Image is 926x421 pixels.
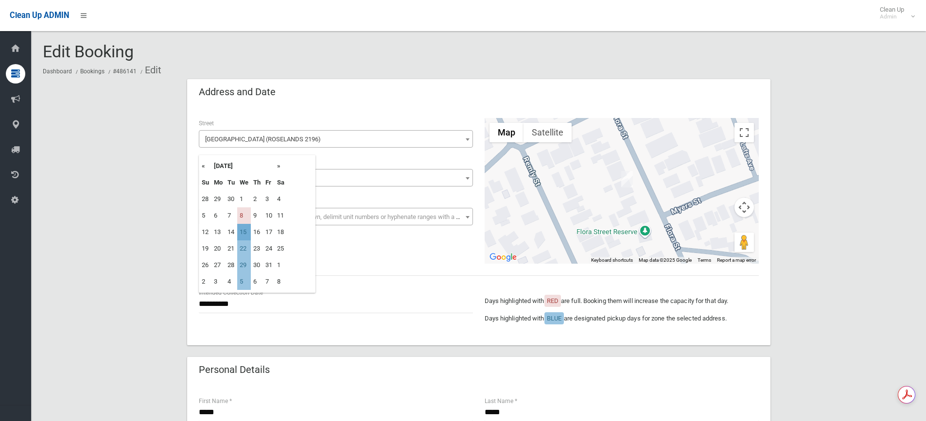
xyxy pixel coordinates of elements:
[113,68,137,75] a: #486141
[487,251,519,264] a: Open this area in Google Maps (opens a new window)
[199,257,211,273] td: 26
[199,273,211,290] td: 2
[225,191,237,207] td: 30
[547,297,559,304] span: RED
[199,240,211,257] td: 19
[237,207,251,224] td: 8
[199,130,473,148] span: Flora Street (ROSELANDS 2196)
[880,13,904,20] small: Admin
[263,207,275,224] td: 10
[251,224,263,240] td: 16
[199,158,211,174] th: «
[275,174,287,191] th: Sa
[211,240,225,257] td: 20
[225,224,237,240] td: 14
[225,257,237,273] td: 28
[237,257,251,273] td: 29
[251,191,263,207] td: 2
[275,207,287,224] td: 11
[734,198,754,217] button: Map camera controls
[43,42,134,61] span: Edit Booking
[225,273,237,290] td: 4
[734,123,754,142] button: Toggle fullscreen view
[211,158,275,174] th: [DATE]
[43,68,72,75] a: Dashboard
[10,11,69,20] span: Clean Up ADMIN
[591,257,633,264] button: Keyboard shortcuts
[263,257,275,273] td: 31
[717,257,756,263] a: Report a map error
[621,171,633,187] div: 37 Flora Street, ROSELANDS NSW 2196
[251,257,263,273] td: 30
[187,83,287,101] header: Address and Date
[275,257,287,273] td: 1
[211,224,225,240] td: 13
[485,295,759,307] p: Days highlighted with are full. Booking them will increase the capacity for that day.
[275,191,287,207] td: 4
[199,174,211,191] th: Su
[275,224,287,240] td: 18
[251,207,263,224] td: 9
[199,191,211,207] td: 28
[275,158,287,174] th: »
[237,191,251,207] td: 1
[211,207,225,224] td: 6
[875,6,914,20] span: Clean Up
[263,191,275,207] td: 3
[211,191,225,207] td: 29
[263,240,275,257] td: 24
[275,240,287,257] td: 25
[524,123,572,142] button: Show satellite imagery
[489,123,524,142] button: Show street map
[225,207,237,224] td: 7
[205,213,477,220] span: Select the unit number from the dropdown, delimit unit numbers or hyphenate ranges with a comma
[80,68,105,75] a: Bookings
[487,251,519,264] img: Google
[199,207,211,224] td: 5
[225,240,237,257] td: 21
[275,273,287,290] td: 8
[237,240,251,257] td: 22
[187,360,281,379] header: Personal Details
[201,133,471,146] span: Flora Street (ROSELANDS 2196)
[201,171,471,185] span: 37
[211,257,225,273] td: 27
[211,174,225,191] th: Mo
[251,273,263,290] td: 6
[263,224,275,240] td: 17
[225,174,237,191] th: Tu
[639,257,692,263] span: Map data ©2025 Google
[138,61,161,79] li: Edit
[547,315,561,322] span: BLUE
[698,257,711,263] a: Terms (opens in new tab)
[237,224,251,240] td: 15
[263,174,275,191] th: Fr
[211,273,225,290] td: 3
[485,313,759,324] p: Days highlighted with are designated pickup days for zone the selected address.
[263,273,275,290] td: 7
[251,174,263,191] th: Th
[199,224,211,240] td: 12
[199,169,473,186] span: 37
[251,240,263,257] td: 23
[237,273,251,290] td: 5
[734,233,754,252] button: Drag Pegman onto the map to open Street View
[237,174,251,191] th: We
